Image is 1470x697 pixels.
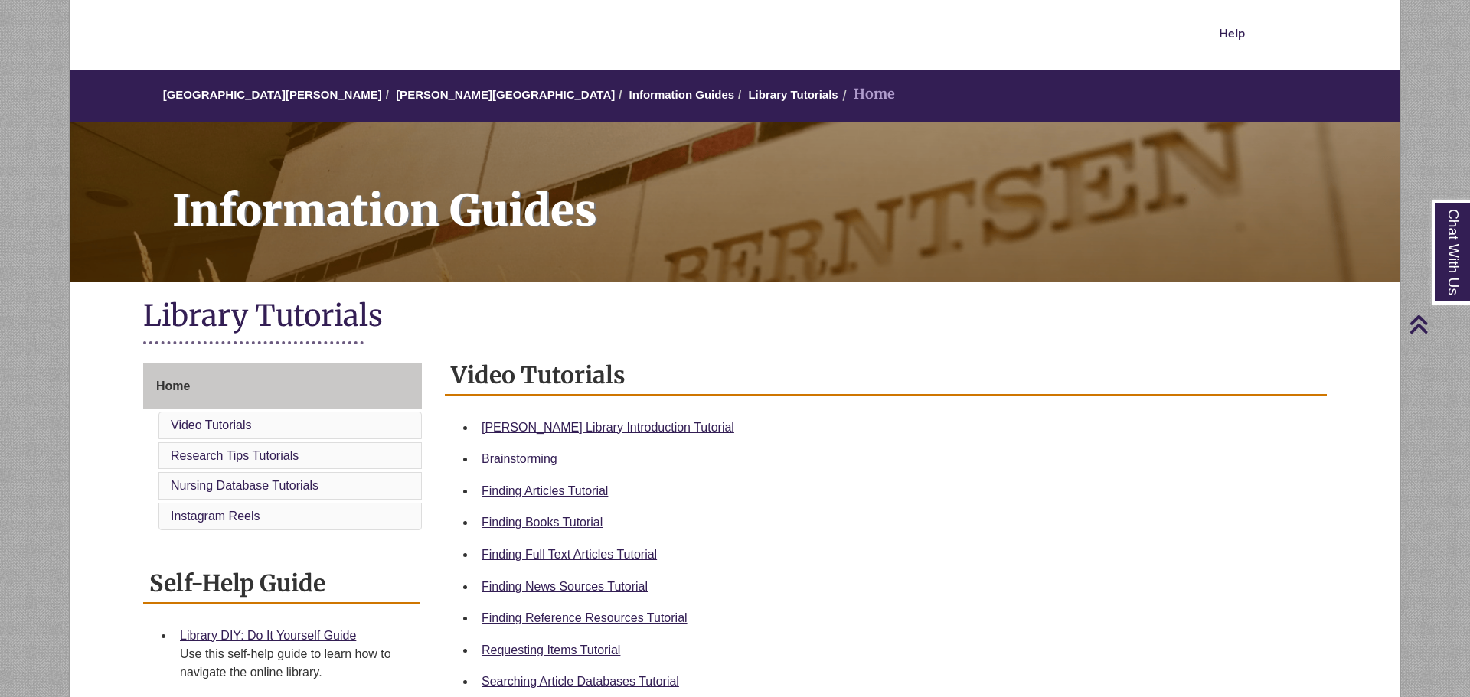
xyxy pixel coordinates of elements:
[171,479,318,492] a: Nursing Database Tutorials
[482,548,657,561] a: Finding Full Text Articles Tutorial
[482,452,557,465] a: Brainstorming
[482,580,648,593] a: Finding News Sources Tutorial
[396,88,615,101] a: [PERSON_NAME][GEOGRAPHIC_DATA]
[143,363,422,409] a: Home
[1219,25,1245,40] a: Help
[143,564,420,604] h2: Self-Help Guide
[482,421,734,434] a: [PERSON_NAME] Library Introduction Tutorial
[180,645,408,682] div: Use this self-help guide to learn how to navigate the online library.
[163,88,382,101] a: [GEOGRAPHIC_DATA][PERSON_NAME]
[171,419,252,432] a: Video Tutorials
[838,83,895,106] li: Home
[155,122,1400,262] h1: Information Guides
[629,88,735,101] a: Information Guides
[445,356,1327,396] h2: Video Tutorials
[1409,314,1466,334] a: Back to Top
[180,629,356,642] a: Library DIY: Do It Yourself Guide
[482,516,603,529] a: Finding Books Tutorial
[482,484,608,497] a: Finding Articles Tutorial
[156,379,190,392] span: Home
[143,363,422,533] div: Guide Page Menu
[171,510,260,523] a: Instagram Reels
[482,643,620,656] a: Requesting Items Tutorial
[748,88,838,101] a: Library Tutorials
[70,122,1400,282] a: Information Guides
[482,611,688,624] a: Finding Reference Resources Tutorial
[143,297,1327,337] h1: Library Tutorials
[482,675,679,688] a: Searching Article Databases Tutorial
[171,449,299,462] a: Research Tips Tutorials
